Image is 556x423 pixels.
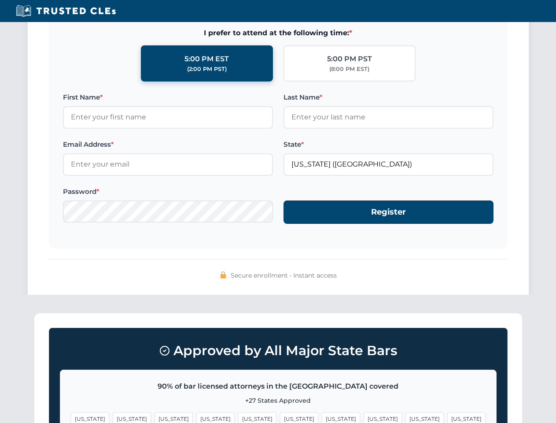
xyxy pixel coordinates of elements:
[60,339,497,363] h3: Approved by All Major State Bars
[63,153,273,175] input: Enter your email
[329,65,369,74] div: (8:00 PM EST)
[13,4,118,18] img: Trusted CLEs
[231,271,337,280] span: Secure enrollment • Instant access
[284,200,493,224] button: Register
[284,92,493,103] label: Last Name
[63,186,273,197] label: Password
[71,381,486,392] p: 90% of bar licensed attorneys in the [GEOGRAPHIC_DATA] covered
[71,396,486,405] p: +27 States Approved
[63,27,493,39] span: I prefer to attend at the following time:
[327,53,372,65] div: 5:00 PM PST
[284,153,493,175] input: Florida (FL)
[284,106,493,128] input: Enter your last name
[63,139,273,150] label: Email Address
[184,53,229,65] div: 5:00 PM EST
[187,65,227,74] div: (2:00 PM PST)
[63,106,273,128] input: Enter your first name
[220,271,227,278] img: 🔒
[63,92,273,103] label: First Name
[284,139,493,150] label: State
